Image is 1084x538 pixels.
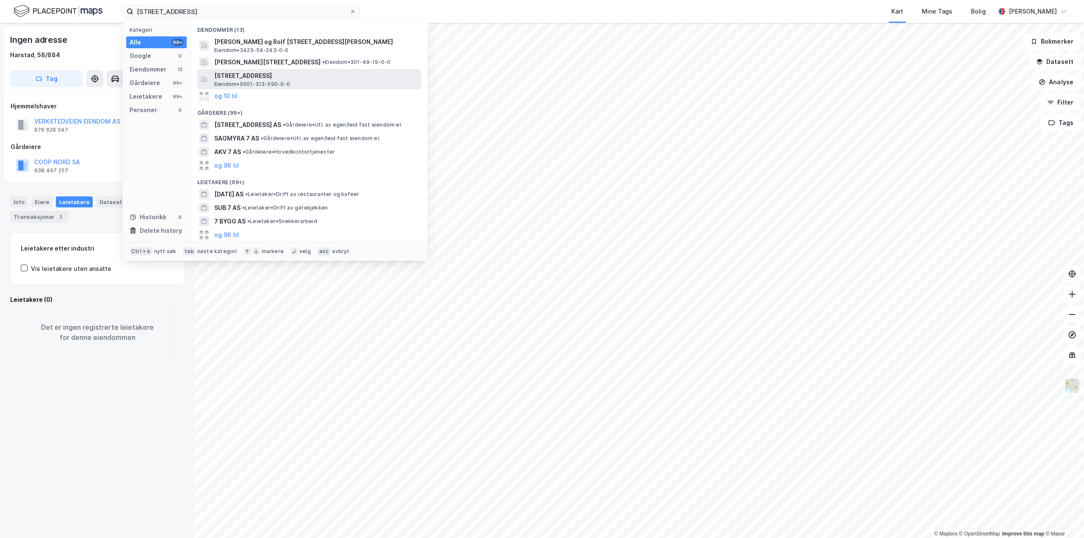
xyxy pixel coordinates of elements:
[891,6,903,17] div: Kart
[130,37,141,47] div: Alle
[261,135,263,141] span: •
[56,212,65,221] div: 2
[11,101,184,111] div: Hjemmelshaver
[154,248,177,255] div: nytt søk
[183,247,196,256] div: tab
[133,5,349,18] input: Søk på adresse, matrikkel, gårdeiere, leietakere eller personer
[214,230,239,240] button: og 96 til
[1023,33,1081,50] button: Bokmerker
[242,204,328,211] span: Leietaker • Drift av gatekjøkken
[299,248,311,255] div: velg
[214,91,238,101] button: og 10 til
[1009,6,1057,17] div: [PERSON_NAME]
[20,308,174,356] div: Det er ingen registrerte leietakere for denne eiendommen
[191,172,428,188] div: Leietakere (99+)
[322,59,390,66] span: Eiendom • 301-49-19-0-0
[1064,378,1080,394] img: Z
[130,64,166,74] div: Eiendommer
[177,66,183,73] div: 13
[283,121,285,128] span: •
[11,142,184,152] div: Gårdeiere
[318,247,331,256] div: esc
[261,135,380,142] span: Gårdeiere • Utl. av egen/leid fast eiendom el.
[214,160,239,171] button: og 96 til
[214,71,418,81] span: [STREET_ADDRESS]
[171,93,183,100] div: 99+
[247,218,317,225] span: Leietaker • Snekkerarbeid
[242,204,245,211] span: •
[191,103,428,118] div: Gårdeiere (99+)
[214,147,241,157] span: AKV 7 AS
[971,6,986,17] div: Bolig
[130,27,187,33] div: Kategori
[56,196,93,207] div: Leietakere
[130,91,162,102] div: Leietakere
[140,226,182,236] div: Delete history
[214,189,243,199] span: [DATE] AS
[10,50,60,60] div: Harstad, 58/884
[96,196,128,207] div: Datasett
[197,248,237,255] div: neste kategori
[1040,94,1081,111] button: Filter
[922,6,952,17] div: Mine Tags
[332,248,349,255] div: avbryt
[21,243,174,254] div: Leietakere etter industri
[247,218,250,224] span: •
[262,248,284,255] div: markere
[34,127,68,133] div: 976 628 047
[243,149,245,155] span: •
[10,196,28,207] div: Info
[934,531,957,537] a: Mapbox
[322,59,325,65] span: •
[177,107,183,113] div: 0
[959,531,1000,537] a: OpenStreetMap
[214,203,241,213] span: SUB 7 AS
[245,191,248,197] span: •
[130,247,152,256] div: Ctrl + k
[130,78,160,88] div: Gårdeiere
[130,105,157,115] div: Personer
[1042,497,1084,538] iframe: Chat Widget
[214,57,321,67] span: [PERSON_NAME][STREET_ADDRESS]
[10,295,185,305] div: Leietakere (0)
[214,47,289,54] span: Eiendom • 3423-54-243-0-0
[171,39,183,46] div: 99+
[130,212,166,222] div: Historikk
[34,167,68,174] div: 938 497 257
[214,133,259,143] span: SAGMYRA 7 AS
[245,191,359,198] span: Leietaker • Drift av restauranter og kafeer
[171,80,183,86] div: 99+
[177,214,183,221] div: 0
[191,20,428,35] div: Eiendommer (13)
[14,4,102,19] img: logo.f888ab2527a4732fd821a326f86c7f29.svg
[283,121,402,128] span: Gårdeiere • Utl. av egen/leid fast eiendom el.
[10,33,69,47] div: Ingen adresse
[177,52,183,59] div: 0
[214,216,246,226] span: 7 BYGG AS
[10,211,68,223] div: Transaksjoner
[10,70,83,87] button: Tag
[31,196,53,207] div: Eiere
[1031,74,1081,91] button: Analyse
[214,81,290,88] span: Eiendom • 5001-313-590-0-0
[1042,497,1084,538] div: Kontrollprogram for chat
[1029,53,1081,70] button: Datasett
[214,120,281,130] span: [STREET_ADDRESS] AS
[243,149,335,155] span: Gårdeiere • Hovedkontortjenester
[214,37,418,47] span: [PERSON_NAME] og Rolf [STREET_ADDRESS][PERSON_NAME]
[130,51,151,61] div: Google
[1041,114,1081,131] button: Tags
[1002,531,1044,537] a: Improve this map
[31,264,111,274] div: Vis leietakere uten ansatte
